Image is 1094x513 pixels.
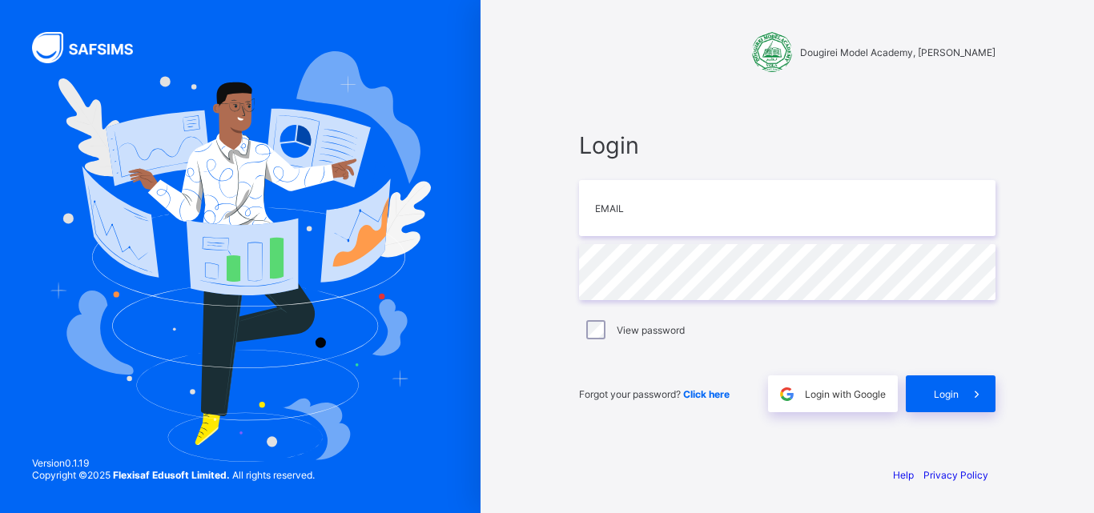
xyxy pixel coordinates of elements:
[778,385,796,403] img: google.396cfc9801f0270233282035f929180a.svg
[923,469,988,481] a: Privacy Policy
[32,457,315,469] span: Version 0.1.19
[579,388,730,400] span: Forgot your password?
[683,388,730,400] a: Click here
[934,388,959,400] span: Login
[32,469,315,481] span: Copyright © 2025 All rights reserved.
[805,388,886,400] span: Login with Google
[579,131,995,159] span: Login
[800,46,995,58] span: Dougirei Model Academy, [PERSON_NAME]
[32,32,152,63] img: SAFSIMS Logo
[893,469,914,481] a: Help
[50,51,431,461] img: Hero Image
[617,324,685,336] label: View password
[113,469,230,481] strong: Flexisaf Edusoft Limited.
